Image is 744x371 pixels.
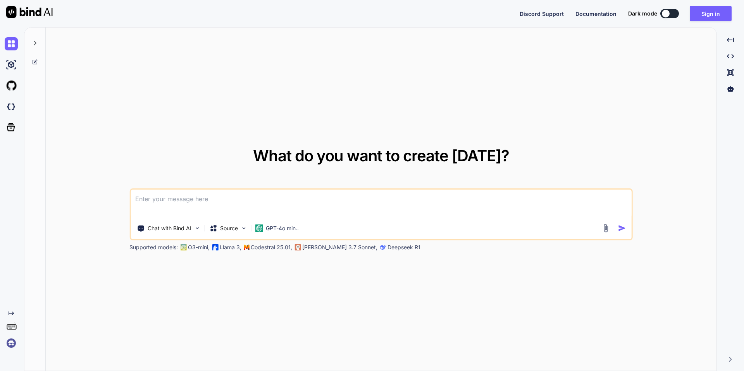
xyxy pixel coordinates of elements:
[220,243,241,251] p: Llama 3,
[5,79,18,92] img: githubLight
[148,224,191,232] p: Chat with Bind AI
[380,244,386,250] img: claude
[255,224,263,232] img: GPT-4o mini
[266,224,299,232] p: GPT-4o min..
[194,225,200,231] img: Pick Tools
[5,58,18,71] img: ai-studio
[690,6,732,21] button: Sign in
[220,224,238,232] p: Source
[5,37,18,50] img: chat
[212,244,218,250] img: Llama2
[575,10,617,18] button: Documentation
[5,336,18,350] img: signin
[601,224,610,233] img: attachment
[188,243,210,251] p: O3-mini,
[520,10,564,17] span: Discord Support
[5,100,18,113] img: darkCloudIdeIcon
[129,243,178,251] p: Supported models:
[618,224,626,232] img: icon
[180,244,186,250] img: GPT-4
[575,10,617,17] span: Documentation
[244,245,249,250] img: Mistral-AI
[628,10,657,17] span: Dark mode
[387,243,420,251] p: Deepseek R1
[302,243,377,251] p: [PERSON_NAME] 3.7 Sonnet,
[251,243,292,251] p: Codestral 25.01,
[253,146,509,165] span: What do you want to create [DATE]?
[240,225,247,231] img: Pick Models
[294,244,301,250] img: claude
[6,6,53,18] img: Bind AI
[520,10,564,18] button: Discord Support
